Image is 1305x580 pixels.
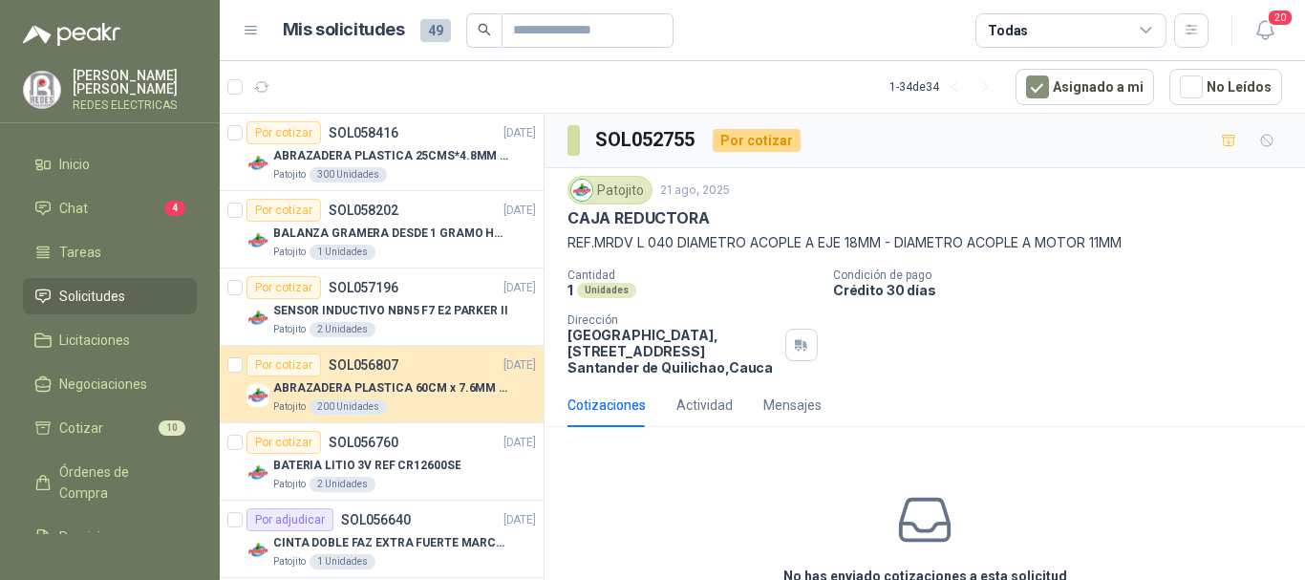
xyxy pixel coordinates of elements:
[420,19,451,42] span: 49
[246,199,321,222] div: Por cotizar
[59,154,90,175] span: Inicio
[283,16,405,44] h1: Mis solicitudes
[23,23,120,46] img: Logo peakr
[273,322,306,337] p: Patojito
[1169,69,1282,105] button: No Leídos
[59,418,103,439] span: Cotizar
[246,152,269,175] img: Company Logo
[59,462,179,504] span: Órdenes de Compra
[246,354,321,376] div: Por cotizar
[1267,9,1294,27] span: 20
[220,269,544,346] a: Por cotizarSOL057196[DATE] Company LogoSENSOR INDUCTIVO NBN5 F7 E2 PARKER IIPatojito2 Unidades
[577,283,636,298] div: Unidades
[273,245,306,260] p: Patojito
[273,534,511,552] p: CINTA DOBLE FAZ EXTRA FUERTE MARCA:3M
[329,358,398,372] p: SOL056807
[220,423,544,501] a: Por cotizarSOL056760[DATE] Company LogoBATERIA LITIO 3V REF CR12600SEPatojito2 Unidades
[23,234,197,270] a: Tareas
[246,539,269,562] img: Company Logo
[567,208,709,228] p: CAJA REDUCTORA
[23,146,197,183] a: Inicio
[23,410,197,446] a: Cotizar10
[220,346,544,423] a: Por cotizarSOL056807[DATE] Company LogoABRAZADERA PLASTICA 60CM x 7.6MM ANCHAPatojito200 Unidades
[273,225,511,243] p: BALANZA GRAMERA DESDE 1 GRAMO HASTA 5 GRAMOS
[595,125,697,155] h3: SOL052755
[23,322,197,358] a: Licitaciones
[220,191,544,269] a: Por cotizarSOL058202[DATE] Company LogoBALANZA GRAMERA DESDE 1 GRAMO HASTA 5 GRAMOSPatojito1 Unid...
[273,554,306,569] p: Patojito
[24,72,60,108] img: Company Logo
[220,501,544,578] a: Por adjudicarSOL056640[DATE] Company LogoCINTA DOBLE FAZ EXTRA FUERTE MARCA:3MPatojito1 Unidades
[763,395,822,416] div: Mensajes
[59,242,101,263] span: Tareas
[23,454,197,511] a: Órdenes de Compra
[273,399,306,415] p: Patojito
[246,121,321,144] div: Por cotizar
[246,508,333,531] div: Por adjudicar
[1016,69,1154,105] button: Asignado a mi
[567,176,652,204] div: Patojito
[503,202,536,220] p: [DATE]
[478,23,491,36] span: search
[713,129,801,152] div: Por cotizar
[503,279,536,297] p: [DATE]
[329,126,398,140] p: SOL058416
[273,147,511,165] p: ABRAZADERA PLASTICA 25CMS*4.8MM NEGRA
[23,190,197,226] a: Chat4
[329,436,398,449] p: SOL056760
[23,278,197,314] a: Solicitudes
[273,379,511,397] p: ABRAZADERA PLASTICA 60CM x 7.6MM ANCHA
[246,462,269,484] img: Company Logo
[164,201,185,216] span: 4
[329,204,398,217] p: SOL058202
[310,245,375,260] div: 1 Unidades
[1248,13,1282,48] button: 20
[503,124,536,142] p: [DATE]
[59,286,125,307] span: Solicitudes
[833,269,1297,282] p: Condición de pago
[246,276,321,299] div: Por cotizar
[329,281,398,294] p: SOL057196
[159,420,185,436] span: 10
[310,477,375,492] div: 2 Unidades
[273,302,508,320] p: SENSOR INDUCTIVO NBN5 F7 E2 PARKER II
[660,182,730,200] p: 21 ago, 2025
[676,395,733,416] div: Actividad
[503,356,536,375] p: [DATE]
[273,457,460,475] p: BATERIA LITIO 3V REF CR12600SE
[59,198,88,219] span: Chat
[273,477,306,492] p: Patojito
[341,513,411,526] p: SOL056640
[571,180,592,201] img: Company Logo
[310,554,375,569] div: 1 Unidades
[23,519,197,555] a: Remisiones
[73,99,197,111] p: REDES ELECTRICAS
[220,114,544,191] a: Por cotizarSOL058416[DATE] Company LogoABRAZADERA PLASTICA 25CMS*4.8MM NEGRAPatojito300 Unidades
[23,366,197,402] a: Negociaciones
[246,384,269,407] img: Company Logo
[310,322,375,337] div: 2 Unidades
[889,72,1000,102] div: 1 - 34 de 34
[833,282,1297,298] p: Crédito 30 días
[273,167,306,183] p: Patojito
[567,232,1282,253] p: REF.MRDV L 040 DIAMETRO ACOPLE A EJE 18MM - DIAMETRO ACOPLE A MOTOR 11MM
[567,269,818,282] p: Cantidad
[310,167,387,183] div: 300 Unidades
[59,330,130,351] span: Licitaciones
[310,399,387,415] div: 200 Unidades
[59,374,147,395] span: Negociaciones
[988,20,1028,41] div: Todas
[567,282,573,298] p: 1
[246,307,269,330] img: Company Logo
[59,526,130,548] span: Remisiones
[73,69,197,96] p: [PERSON_NAME] [PERSON_NAME]
[246,431,321,454] div: Por cotizar
[567,313,778,327] p: Dirección
[503,511,536,529] p: [DATE]
[503,434,536,452] p: [DATE]
[567,327,778,376] p: [GEOGRAPHIC_DATA], [STREET_ADDRESS] Santander de Quilichao , Cauca
[567,395,646,416] div: Cotizaciones
[246,229,269,252] img: Company Logo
